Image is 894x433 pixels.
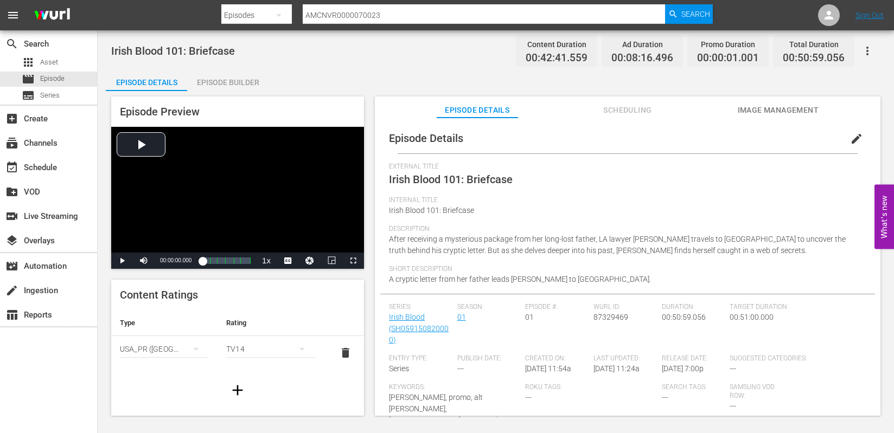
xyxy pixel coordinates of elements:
[697,52,759,64] span: 00:00:01.001
[111,44,235,57] span: Irish Blood 101: Briefcase
[389,206,474,215] span: Irish Blood 101: Briefcase
[5,37,18,50] span: Search
[587,104,668,117] span: Scheduling
[681,4,710,24] span: Search
[730,364,736,373] span: ---
[389,354,452,363] span: Entry Type:
[737,104,819,117] span: Image Management
[111,310,218,336] th: Type
[218,310,324,336] th: Rating
[662,364,704,373] span: [DATE] 7:00p
[342,253,364,269] button: Fullscreen
[5,137,18,150] span: Channels
[730,354,860,363] span: Suggested Categories:
[5,210,18,223] span: Live Streaming
[333,340,359,366] button: delete
[525,364,571,373] span: [DATE] 11:54a
[525,383,656,392] span: Roku Tags:
[389,225,861,234] span: Description
[662,354,725,363] span: Release Date:
[40,73,65,84] span: Episode
[26,3,78,28] img: ans4CAIJ8jUAAAAAAAAAAAAAAAAAAAAAAAAgQb4GAAAAAAAAAAAAAAAAAAAAAAAAJMjXAAAAAAAAAAAAAAAAAAAAAAAAgAT5G...
[120,288,198,301] span: Content Ratings
[321,253,342,269] button: Picture-in-Picture
[40,90,60,101] span: Series
[389,364,409,373] span: Series
[5,284,18,297] span: Ingestion
[187,69,269,91] button: Episode Builder
[697,37,759,52] div: Promo Duration
[525,354,588,363] span: Created On:
[844,126,870,152] button: edit
[593,303,656,312] span: Wurl ID:
[160,257,191,263] span: 00:00:00.000
[389,173,513,186] span: Irish Blood 101: Briefcase
[457,313,466,321] a: 01
[226,334,315,364] div: TV14
[40,57,58,68] span: Asset
[5,185,18,198] span: VOD
[389,303,452,312] span: Series:
[855,11,884,20] a: Sign Out
[187,69,269,95] div: Episode Builder
[389,132,463,145] span: Episode Details
[525,393,532,402] span: ---
[783,37,845,52] div: Total Duration
[662,383,725,392] span: Search Tags:
[850,132,863,145] span: edit
[457,364,464,373] span: ---
[662,303,725,312] span: Duration:
[5,112,18,125] span: Create
[22,89,35,102] span: Series
[5,161,18,174] span: Schedule
[525,303,588,312] span: Episode #:
[665,4,713,24] button: Search
[730,402,736,410] span: ---
[111,310,364,370] table: simple table
[457,354,520,363] span: Publish Date:
[730,383,793,400] span: Samsung VOD Row:
[593,354,656,363] span: Last Updated:
[783,52,845,64] span: 00:50:59.056
[299,253,321,269] button: Jump To Time
[593,364,640,373] span: [DATE] 11:24a
[120,105,200,118] span: Episode Preview
[106,69,187,95] div: Episode Details
[525,313,534,321] span: 01
[874,184,894,249] button: Open Feedback Widget
[5,234,18,247] span: Overlays
[22,56,35,69] span: Asset
[611,52,673,64] span: 00:08:16.496
[202,257,250,264] div: Progress Bar
[457,303,520,312] span: Season:
[106,69,187,91] button: Episode Details
[5,260,18,273] span: Automation
[730,303,860,312] span: Target Duration:
[120,334,209,364] div: USA_PR ([GEOGRAPHIC_DATA])
[256,253,277,269] button: Playback Rate
[662,313,706,321] span: 00:50:59.056
[593,313,628,321] span: 87329469
[389,235,846,255] span: After receiving a mysterious package from her long-lost father, LA lawyer [PERSON_NAME] travels t...
[111,127,364,269] div: Video Player
[111,253,133,269] button: Play
[730,313,774,321] span: 00:51:00.000
[389,313,449,344] a: Irish Blood (SH059150820000)
[662,393,668,402] span: ---
[526,37,588,52] div: Content Duration
[133,253,155,269] button: Mute
[339,346,352,359] span: delete
[277,253,299,269] button: Captions
[22,73,35,86] span: Episode
[5,308,18,321] span: Reports
[389,275,651,283] span: A cryptic letter from her father leads [PERSON_NAME] to [GEOGRAPHIC_DATA].
[389,163,861,171] span: External Title
[389,196,861,205] span: Internal Title
[526,52,588,64] span: 00:42:41.559
[389,383,520,392] span: Keywords:
[611,37,673,52] div: Ad Duration
[7,9,20,22] span: menu
[389,265,861,274] span: Short Description
[437,104,518,117] span: Episode Details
